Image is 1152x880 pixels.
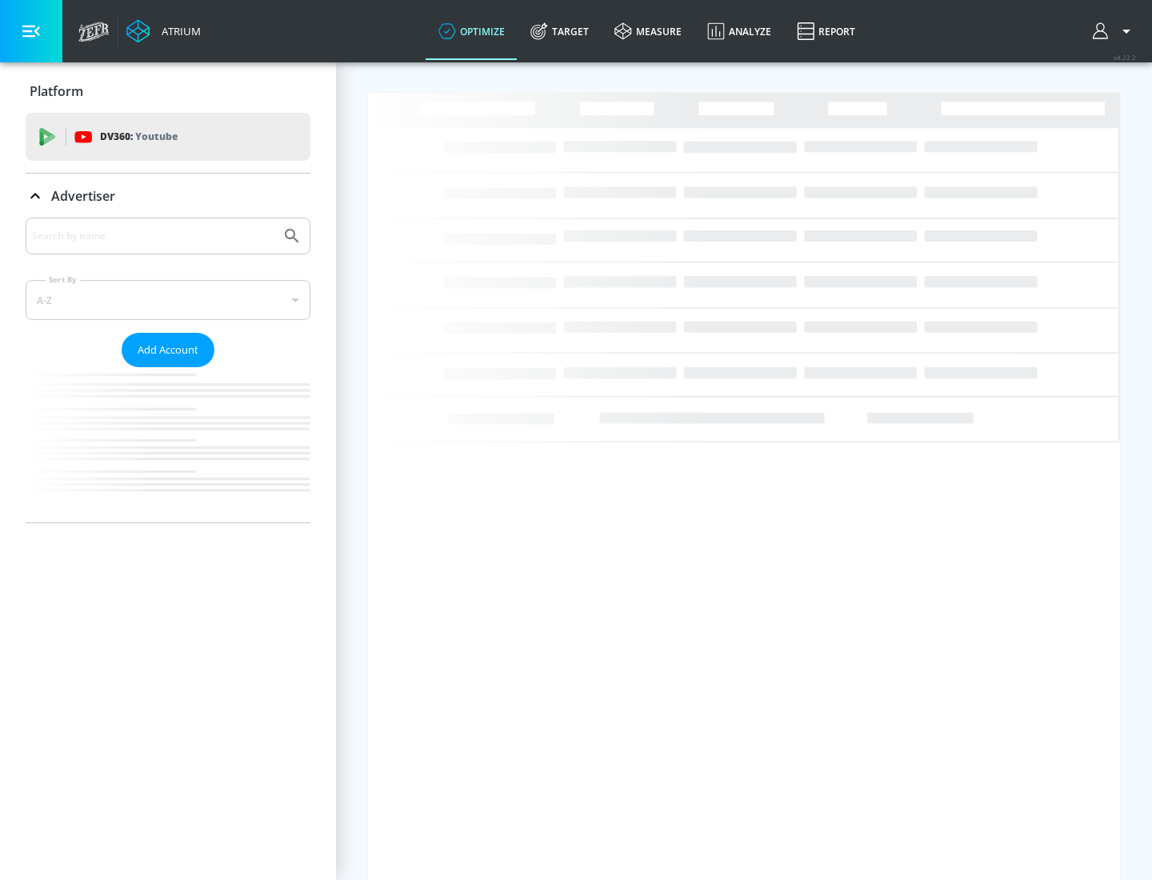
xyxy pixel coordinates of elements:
[46,274,80,285] label: Sort By
[51,187,115,205] p: Advertiser
[155,24,201,38] div: Atrium
[694,2,784,60] a: Analyze
[784,2,868,60] a: Report
[135,128,178,145] p: Youtube
[26,280,310,320] div: A-Z
[26,113,310,161] div: DV360: Youtube
[30,82,83,100] p: Platform
[602,2,694,60] a: measure
[1114,53,1136,62] span: v 4.22.2
[26,218,310,522] div: Advertiser
[518,2,602,60] a: Target
[100,128,178,146] p: DV360:
[26,174,310,218] div: Advertiser
[122,333,214,367] button: Add Account
[126,19,201,43] a: Atrium
[426,2,518,60] a: optimize
[138,341,198,359] span: Add Account
[26,69,310,114] div: Platform
[32,226,274,246] input: Search by name
[26,367,310,522] nav: list of Advertiser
